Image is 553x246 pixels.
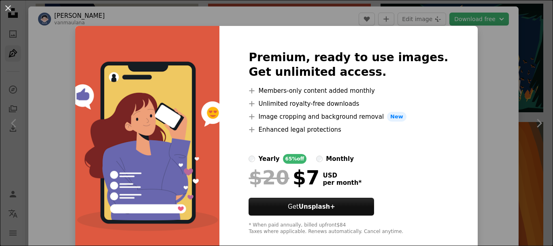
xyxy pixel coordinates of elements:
div: monthly [326,154,354,164]
span: New [387,112,406,122]
button: GetUnsplash+ [249,198,374,216]
div: * When paid annually, billed upfront $84 Taxes where applicable. Renews automatically. Cancel any... [249,222,448,235]
span: USD [323,172,362,179]
span: per month * [323,179,362,186]
li: Image cropping and background removal [249,112,448,122]
strong: Unsplash+ [299,203,335,210]
li: Unlimited royalty-free downloads [249,99,448,109]
div: $7 [249,167,319,188]
h2: Premium, ready to use images. Get unlimited access. [249,50,448,79]
div: 65% off [283,154,307,164]
span: $20 [249,167,289,188]
li: Members-only content added monthly [249,86,448,96]
li: Enhanced legal protections [249,125,448,135]
input: yearly65%off [249,156,255,162]
div: yearly [258,154,279,164]
input: monthly [316,156,323,162]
